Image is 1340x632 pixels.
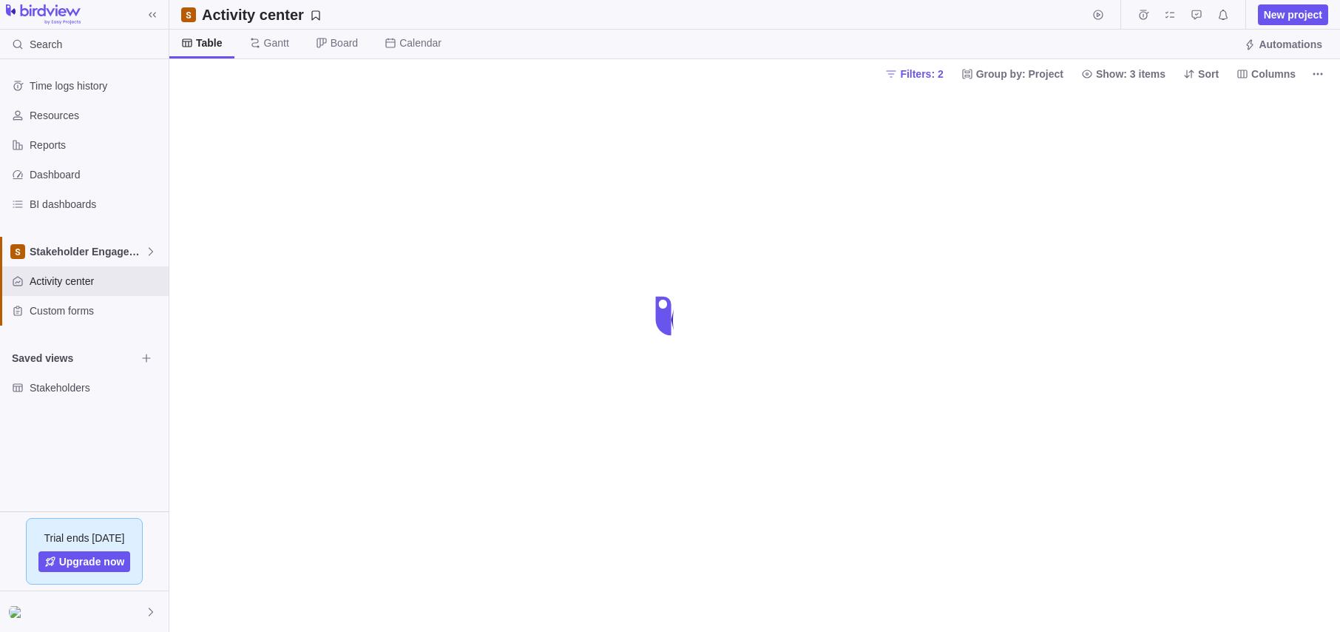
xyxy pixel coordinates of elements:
span: Gantt [264,36,289,50]
div: loading [640,286,700,346]
span: Show: 3 items [1075,64,1171,84]
span: Table [196,36,223,50]
span: Automations [1238,34,1328,55]
a: Notifications [1213,11,1234,23]
span: Dashboard [30,167,163,182]
span: Time logs [1133,4,1154,25]
span: Reports [30,138,163,152]
span: Browse views [136,348,157,369]
span: Automations [1259,37,1322,52]
span: Time logs history [30,78,163,93]
h2: Activity center [202,4,304,25]
span: Board [331,36,358,50]
span: My assignments [1160,4,1180,25]
span: Save your current layout and filters as a View [196,4,328,25]
img: logo [6,4,81,25]
span: Resources [30,108,163,123]
a: Approval requests [1186,11,1207,23]
span: Activity center [30,274,163,289]
span: Start timer [1088,4,1109,25]
span: Saved views [12,351,136,366]
span: Columns [1251,67,1296,81]
img: Show [9,606,27,618]
span: Trial ends [DATE] [44,531,125,545]
span: New project [1264,7,1322,22]
a: Time logs [1133,11,1154,23]
span: Stakeholders [30,380,163,395]
span: Custom forms [30,303,163,318]
span: New project [1258,4,1328,25]
span: Show: 3 items [1096,67,1165,81]
span: Stakeholder Engagement [30,244,145,259]
span: Filters: 2 [879,64,949,84]
span: More actions [1307,64,1328,84]
span: Sort [1198,67,1219,81]
span: Sort [1177,64,1225,84]
a: Upgrade now [38,551,131,572]
a: My assignments [1160,11,1180,23]
span: Notifications [1213,4,1234,25]
span: Group by: Project [976,67,1063,81]
div: Seyi Jegede [9,603,27,621]
span: Group by: Project [955,64,1069,84]
span: BI dashboards [30,197,163,212]
span: Filters: 2 [900,67,943,81]
span: Search [30,37,62,52]
span: Columns [1231,64,1302,84]
span: Approval requests [1186,4,1207,25]
span: Calendar [399,36,441,50]
span: Upgrade now [59,554,125,569]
